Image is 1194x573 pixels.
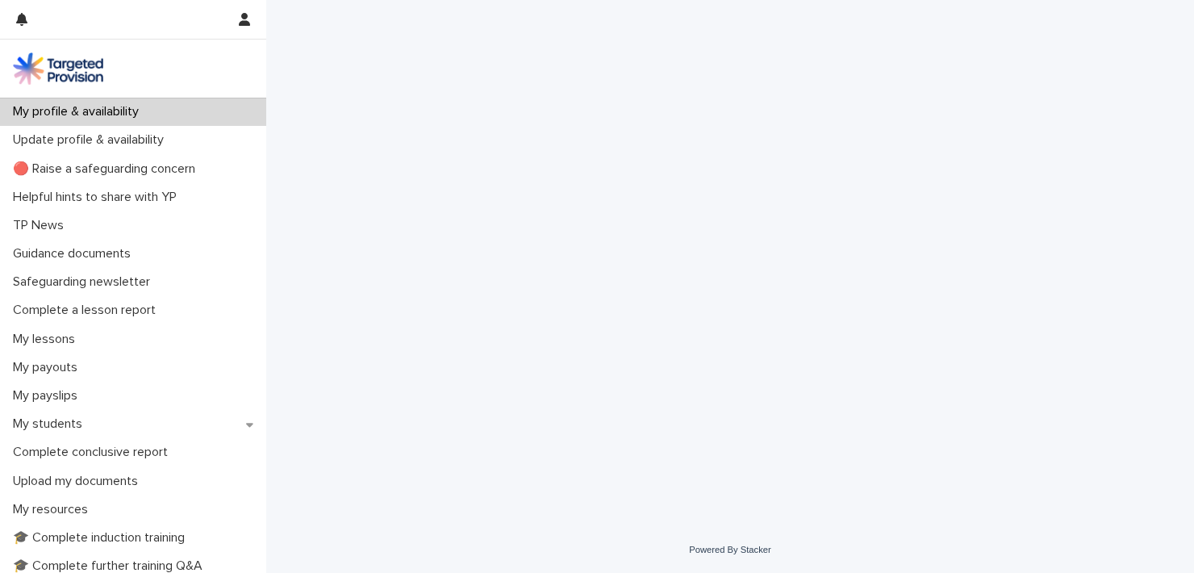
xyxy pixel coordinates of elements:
[6,332,88,347] p: My lessons
[6,530,198,546] p: 🎓 Complete induction training
[6,274,163,290] p: Safeguarding newsletter
[6,190,190,205] p: Helpful hints to share with YP
[6,161,208,177] p: 🔴 Raise a safeguarding concern
[689,545,770,554] a: Powered By Stacker
[13,52,103,85] img: M5nRWzHhSzIhMunXDL62
[6,218,77,233] p: TP News
[6,360,90,375] p: My payouts
[6,502,101,517] p: My resources
[6,416,95,432] p: My students
[6,303,169,318] p: Complete a lesson report
[6,474,151,489] p: Upload my documents
[6,388,90,404] p: My payslips
[6,246,144,261] p: Guidance documents
[6,104,152,119] p: My profile & availability
[6,132,177,148] p: Update profile & availability
[6,445,181,460] p: Complete conclusive report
